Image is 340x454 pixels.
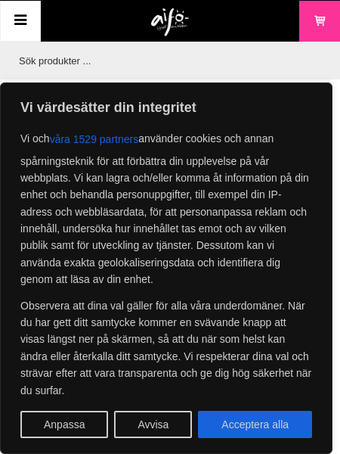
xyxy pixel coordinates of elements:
p: Vi värdesätter din integritet [20,98,312,117]
a: Start [19,79,42,95]
button: våra 1529 partners [50,126,139,153]
p: Vi och använder cookies och annan spårningsteknik för att förbättra din upplevelse på vår webbpla... [20,126,312,288]
p: Observera att dina val gäller för alla våra underdomäner. När du har gett ditt samtycke kommer en... [20,297,312,399]
button: Avvisa [114,411,192,438]
a: Tillbehör Belysningsstativ [138,79,256,95]
a: Studio [94,79,124,95]
span: > [83,79,89,95]
a: Shop [55,79,80,95]
span: > [45,79,51,95]
img: logo.png [151,8,190,37]
button: Anpassa [20,411,108,438]
span: > [127,79,133,95]
input: Sök produkter ... [11,42,321,79]
span: > [260,79,266,95]
button: Acceptera alla [198,411,312,438]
